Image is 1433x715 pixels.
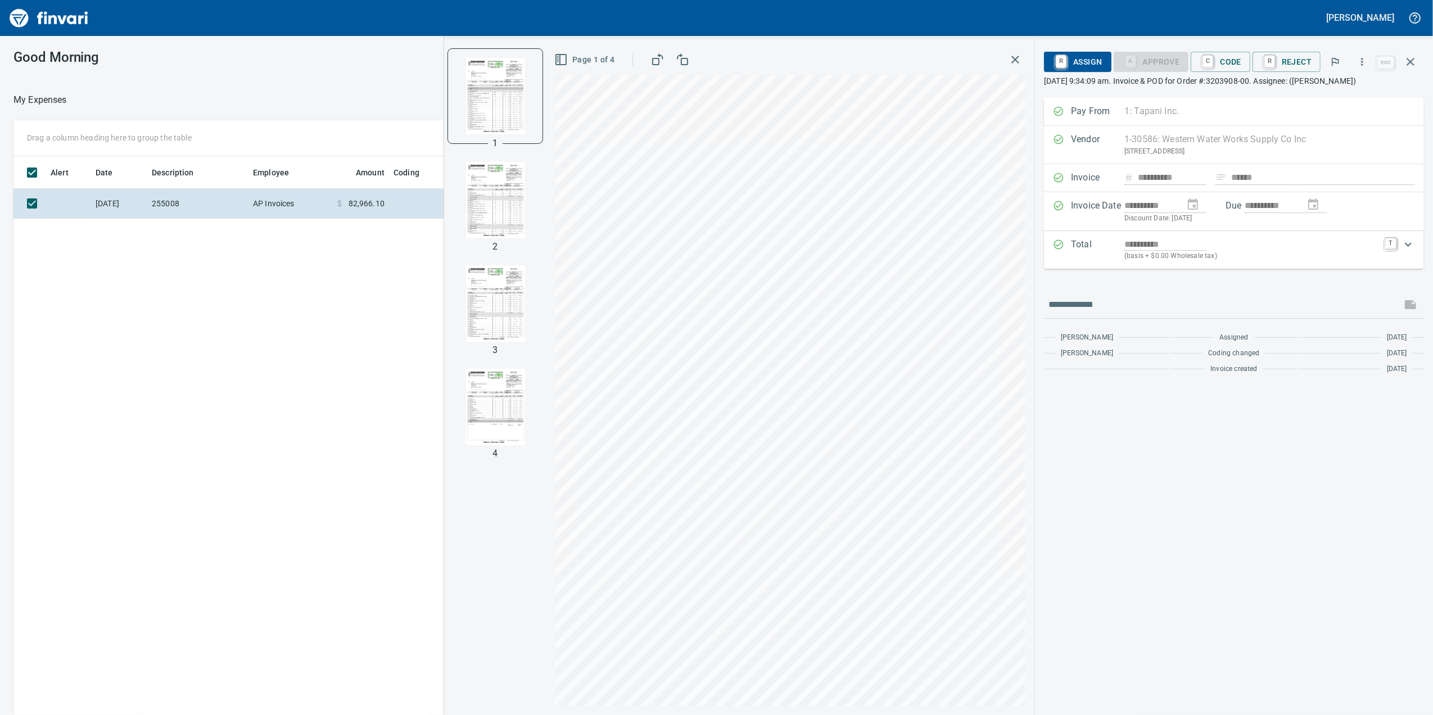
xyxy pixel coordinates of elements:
span: Employee [253,166,289,179]
span: Coding [394,166,434,179]
span: Date [96,166,113,179]
td: [DATE] [91,189,147,219]
nav: breadcrumb [13,93,67,107]
p: Total [1071,238,1124,262]
span: Reject [1262,52,1312,71]
button: RReject [1253,52,1321,72]
span: Description [152,166,194,179]
div: Coding Required [1114,56,1189,66]
a: C [1203,55,1213,67]
button: Flag [1323,49,1348,74]
img: Page 1 [457,58,534,134]
h5: [PERSON_NAME] [1327,12,1394,24]
p: 1 [492,137,498,150]
p: (basis + $0.00 Wholesale tax) [1124,251,1378,262]
span: Assign [1053,52,1102,71]
button: Page 1 of 4 [552,49,619,70]
span: Date [96,166,128,179]
span: Amount [356,166,385,179]
span: 82,966.10 [349,198,385,209]
span: [PERSON_NAME] [1061,348,1113,359]
span: Employee [253,166,304,179]
p: Drag a column heading here to group the table [27,132,192,143]
p: My Expenses [13,93,67,107]
button: RAssign [1044,52,1111,72]
span: Alert [51,166,83,179]
span: [DATE] [1387,364,1407,375]
span: Code [1200,52,1241,71]
a: esc [1377,56,1394,69]
td: AP Invoices [248,189,333,219]
button: CCode [1191,52,1250,72]
p: 2 [492,240,498,254]
span: Close invoice [1375,48,1424,75]
span: Page 1 of 4 [557,53,614,67]
span: Invoice created [1210,364,1258,375]
span: Coding [394,166,419,179]
td: 255008 [147,189,248,219]
span: $ [337,198,342,209]
a: T [1385,238,1396,249]
button: More [1350,49,1375,74]
p: 4 [492,447,498,460]
img: Page 3 [457,265,534,342]
img: Page 2 [457,162,534,238]
span: Amount [341,166,385,179]
img: Page 4 [457,369,534,445]
span: Assigned [1219,332,1248,343]
button: [PERSON_NAME] [1324,9,1397,26]
span: This records your message into the invoice and notifies anyone mentioned [1397,291,1424,318]
h3: Good Morning [13,49,370,65]
a: R [1264,55,1275,67]
img: Finvari [7,4,91,31]
p: [DATE] 9:34:09 am. Invoice & POD for Order #:3203908-00. Assignee: ([PERSON_NAME]) [1044,75,1424,87]
a: R [1056,55,1066,67]
span: Alert [51,166,69,179]
span: Description [152,166,209,179]
div: Expand [1044,231,1424,269]
p: 3 [492,343,498,357]
span: [DATE] [1387,348,1407,359]
span: [PERSON_NAME] [1061,332,1113,343]
span: Coding changed [1208,348,1259,359]
span: [DATE] [1387,332,1407,343]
